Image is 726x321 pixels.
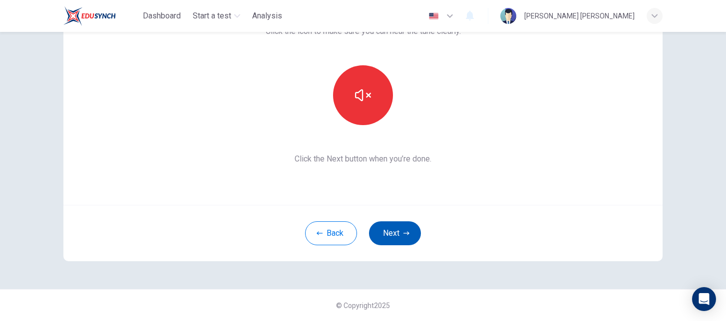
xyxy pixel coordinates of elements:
[427,12,440,20] img: en
[248,7,286,25] button: Analysis
[139,7,185,25] button: Dashboard
[63,6,139,26] a: EduSynch logo
[189,7,244,25] button: Start a test
[692,287,716,311] div: Open Intercom Messenger
[252,10,282,22] span: Analysis
[193,10,231,22] span: Start a test
[500,8,516,24] img: Profile picture
[336,302,390,310] span: © Copyright 2025
[369,221,421,245] button: Next
[524,10,635,22] div: [PERSON_NAME] [PERSON_NAME]
[305,221,357,245] button: Back
[63,6,116,26] img: EduSynch logo
[143,10,181,22] span: Dashboard
[266,153,461,165] span: Click the Next button when you’re done.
